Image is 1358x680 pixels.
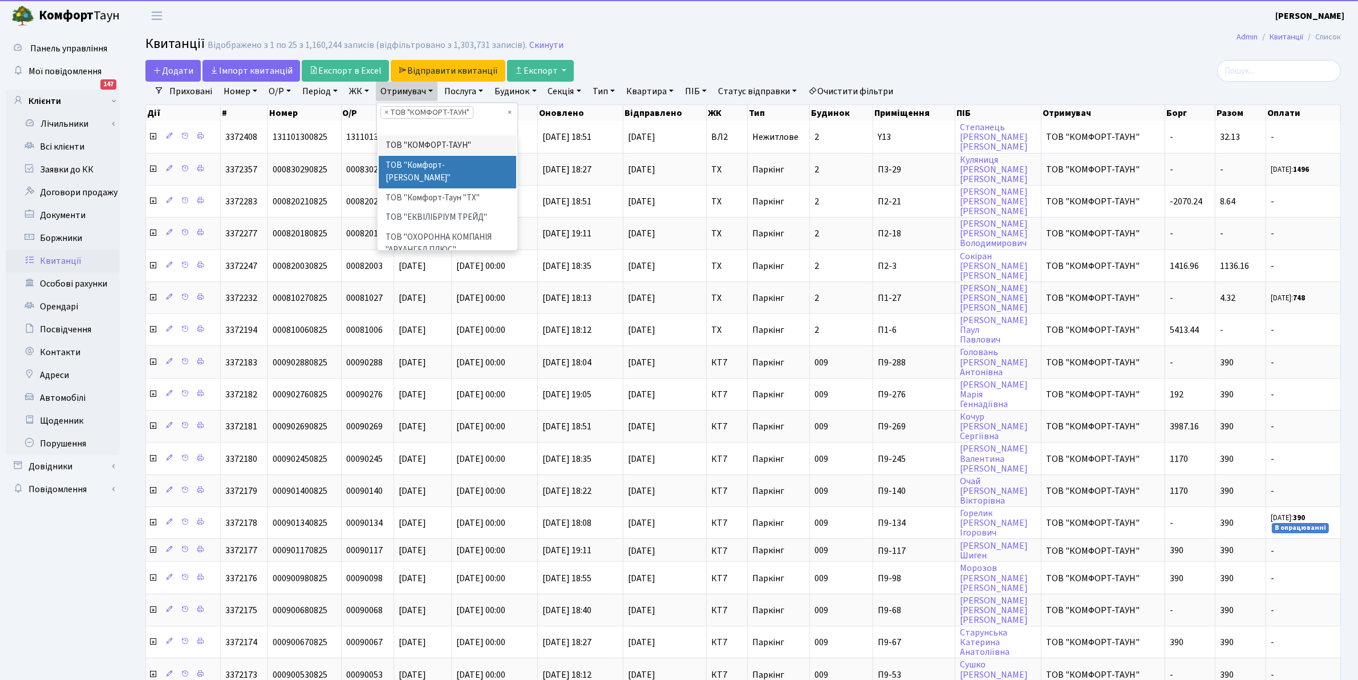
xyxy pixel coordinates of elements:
span: - [1271,358,1336,367]
span: - [1220,324,1223,336]
span: 009 [814,485,828,497]
li: Список [1303,31,1341,43]
th: ЖК [707,105,748,121]
span: 00090245 [346,453,383,465]
a: Мої повідомлення147 [6,60,120,83]
span: [DATE] 18:13 [542,292,591,304]
span: 000820210825 [273,195,327,208]
span: ТХ [711,165,743,174]
li: ТОВ "ОХОРОННА КОМПАНІЯ "АРХАНГЕЛ ПЛЮС" [379,228,517,260]
span: 000901400825 [273,485,327,497]
a: Очай[PERSON_NAME]Вікторівна [960,475,1028,507]
span: 000901340825 [273,517,327,529]
b: 390 [1293,513,1305,523]
div: Відображено з 1 по 25 з 1,160,244 записів (відфільтровано з 1,303,731 записів). [208,40,527,51]
a: Секція [544,82,586,101]
span: [DATE] 18:27 [542,163,591,176]
th: Відправлено [623,105,707,121]
th: О/Р [342,105,394,121]
a: Кочур[PERSON_NAME]Сергіївна [960,411,1028,442]
a: ЖК [344,82,374,101]
span: ТХ [711,325,743,335]
span: ТОВ "КОМФОРТ-ТАУН" [1046,293,1160,303]
span: [DATE] [399,517,426,529]
span: ТОВ "КОМФОРТ-ТАУН" [1046,390,1160,399]
a: Степанець[PERSON_NAME][PERSON_NAME] [960,121,1028,153]
span: П9-245 [878,454,951,464]
span: 4.32 [1220,292,1235,304]
span: 3372277 [225,227,257,240]
a: Контакти [6,341,120,364]
span: [DATE] [399,420,426,433]
span: П1-27 [878,293,951,303]
span: 000901170825 [273,545,327,557]
span: 1136.16 [1220,260,1249,272]
span: [DATE] 00:00 [456,260,505,272]
span: 000902450825 [273,453,327,465]
li: ТОВ "Комфорт-Таун "ТХ" [379,188,517,208]
li: ТОВ "ЕКВІЛІБРІУМ ТРЕЙД" [379,208,517,228]
span: ТОВ "КОМФОРТ-ТАУН" [1046,165,1160,174]
span: 390 [1220,420,1234,433]
span: ТОВ "КОМФОРТ-ТАУН" [1046,229,1160,238]
span: 00090288 [346,356,383,369]
span: 3372183 [225,356,257,369]
span: КТ7 [711,454,743,464]
span: [DATE] [399,324,426,336]
span: [DATE] 19:05 [542,388,591,401]
span: 00090134 [346,517,383,529]
span: 192 [1170,388,1183,401]
span: 00090140 [346,485,383,497]
span: [DATE] 18:04 [542,356,591,369]
a: Admin [1237,31,1258,43]
b: [PERSON_NAME] [1275,10,1344,22]
span: КТ7 [711,518,743,528]
a: Довідники [6,455,120,478]
span: ТХ [711,197,743,206]
span: 13110130 [346,131,383,143]
th: Дії [146,105,221,121]
a: Панель управління [6,37,120,60]
b: 748 [1293,293,1305,303]
span: 1170 [1170,485,1188,497]
span: [DATE] 00:00 [456,485,505,497]
span: ТОВ "КОМФОРТ-ТАУН" [1046,325,1160,335]
span: [DATE] 00:00 [456,388,505,401]
span: 390 [1220,517,1234,529]
a: О/Р [264,82,295,101]
span: 3372194 [225,324,257,336]
span: Паркінг [752,195,784,208]
span: - [1271,325,1336,335]
span: [DATE] 00:00 [456,453,505,465]
span: 32.13 [1220,131,1240,143]
a: Очистити фільтри [804,82,898,101]
span: [DATE] [628,390,702,399]
span: 00081006 [346,324,383,336]
span: 3372181 [225,420,257,433]
span: 390 [1170,545,1183,557]
a: Номер [219,82,262,101]
span: 000810270825 [273,292,327,304]
span: [DATE] [628,546,702,556]
a: Сокіран[PERSON_NAME][PERSON_NAME] [960,250,1028,282]
b: 1496 [1293,164,1309,175]
span: - [1271,261,1336,271]
span: 2 [814,292,819,304]
span: Паркінг [752,163,784,176]
span: [DATE] [399,485,426,497]
span: Панель управління [30,42,107,55]
span: П2-3 [878,261,951,271]
span: 00083029 [346,163,383,176]
span: 000810060825 [273,324,327,336]
li: ТОВ "Комфорт-[PERSON_NAME]" [379,156,517,188]
th: Оновлено [538,105,623,121]
span: 2 [814,227,819,240]
small: [DATE]: [1271,513,1305,523]
span: 009 [814,517,828,529]
span: 3372180 [225,453,257,465]
span: ТОВ "КОМФОРТ-ТАУН" [1046,518,1160,528]
span: 009 [814,388,828,401]
span: 000902760825 [273,388,327,401]
span: - [1220,163,1223,176]
span: Видалити всі елементи [508,107,512,118]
